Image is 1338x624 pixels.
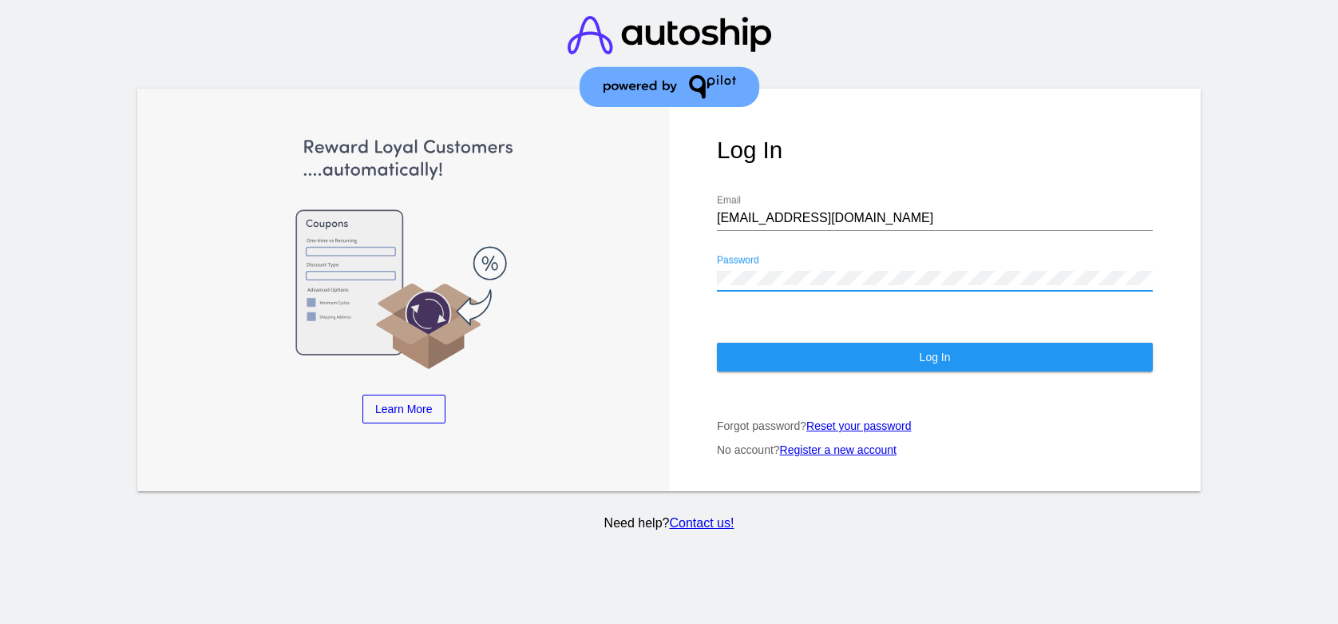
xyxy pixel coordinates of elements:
button: Log In [717,343,1153,372]
span: Log In [920,351,951,364]
p: Forgot password? [717,419,1153,432]
input: Email [717,211,1153,225]
span: Learn More [375,403,433,415]
a: Reset your password [806,419,912,432]
a: Contact us! [669,516,734,530]
a: Register a new account [780,443,897,456]
p: Need help? [134,516,1204,531]
img: Apply Coupons Automatically to Scheduled Orders with QPilot [186,137,622,371]
h1: Log In [717,137,1153,164]
p: No account? [717,443,1153,456]
a: Learn More [362,395,445,423]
